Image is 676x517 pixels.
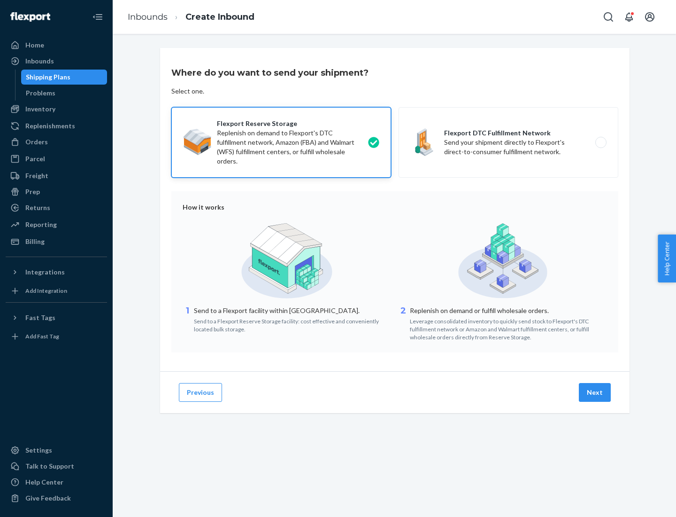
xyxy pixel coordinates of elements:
a: Problems [21,86,108,101]
h3: Where do you want to send your shipment? [171,67,369,79]
a: Prep [6,184,107,199]
a: Inbounds [128,12,168,22]
div: How it works [183,203,607,212]
div: Shipping Plans [26,72,70,82]
button: Next [579,383,611,402]
div: Send to a Flexport Reserve Storage facility: cost effective and conveniently located bulk storage. [194,315,391,333]
p: Replenish on demand or fulfill wholesale orders. [410,306,607,315]
button: Previous [179,383,222,402]
div: 1 [183,305,192,333]
div: Add Integration [25,287,67,295]
div: Inventory [25,104,55,114]
a: Help Center [6,475,107,490]
div: Help Center [25,478,63,487]
p: Send to a Flexport facility within [GEOGRAPHIC_DATA]. [194,306,391,315]
div: Billing [25,237,45,246]
div: Select one. [171,86,204,96]
a: Home [6,38,107,53]
div: Replenishments [25,121,75,131]
a: Create Inbound [185,12,254,22]
div: Prep [25,187,40,196]
div: Add Fast Tag [25,332,59,340]
button: Open account menu [640,8,659,26]
a: Returns [6,200,107,215]
a: Add Integration [6,283,107,298]
a: Billing [6,234,107,249]
a: Reporting [6,217,107,232]
button: Integrations [6,265,107,280]
div: Returns [25,203,50,212]
div: 2 [399,305,408,341]
button: Fast Tags [6,310,107,325]
div: Settings [25,446,52,455]
button: Open Search Box [599,8,618,26]
div: Freight [25,171,48,180]
div: Orders [25,137,48,147]
a: Orders [6,134,107,149]
div: Problems [26,88,55,98]
button: Help Center [658,235,676,282]
div: Fast Tags [25,313,55,322]
a: Replenishments [6,118,107,133]
div: Home [25,40,44,50]
a: Shipping Plans [21,70,108,85]
a: Parcel [6,151,107,166]
button: Close Navigation [88,8,107,26]
button: Open notifications [620,8,638,26]
div: Integrations [25,267,65,277]
ol: breadcrumbs [120,3,262,31]
img: Flexport logo [10,12,50,22]
a: Add Fast Tag [6,329,107,344]
a: Inventory [6,102,107,117]
div: Parcel [25,154,45,164]
div: Inbounds [25,56,54,66]
button: Give Feedback [6,491,107,506]
div: Leverage consolidated inventory to quickly send stock to Flexport's DTC fulfillment network or Am... [410,315,607,341]
a: Settings [6,443,107,458]
div: Talk to Support [25,462,74,471]
a: Freight [6,168,107,183]
a: Inbounds [6,54,107,69]
a: Talk to Support [6,459,107,474]
div: Reporting [25,220,57,229]
div: Give Feedback [25,493,71,503]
